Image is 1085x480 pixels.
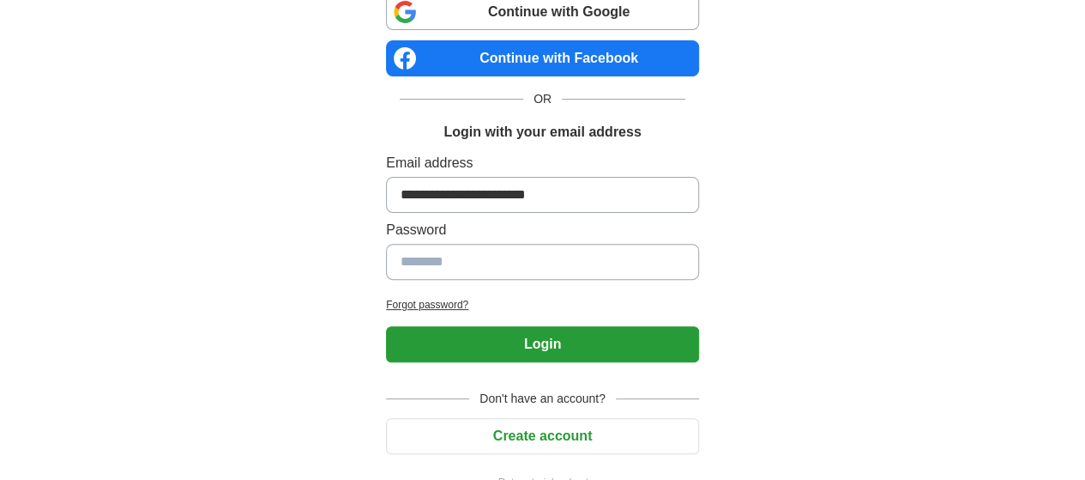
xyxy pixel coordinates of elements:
button: Create account [386,418,699,454]
a: Forgot password? [386,297,699,313]
span: Don't have an account? [469,390,616,408]
a: Continue with Facebook [386,40,699,76]
label: Email address [386,153,699,173]
label: Password [386,220,699,240]
button: Login [386,326,699,362]
a: Create account [386,428,699,443]
span: OR [523,90,562,108]
h1: Login with your email address [443,122,641,143]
